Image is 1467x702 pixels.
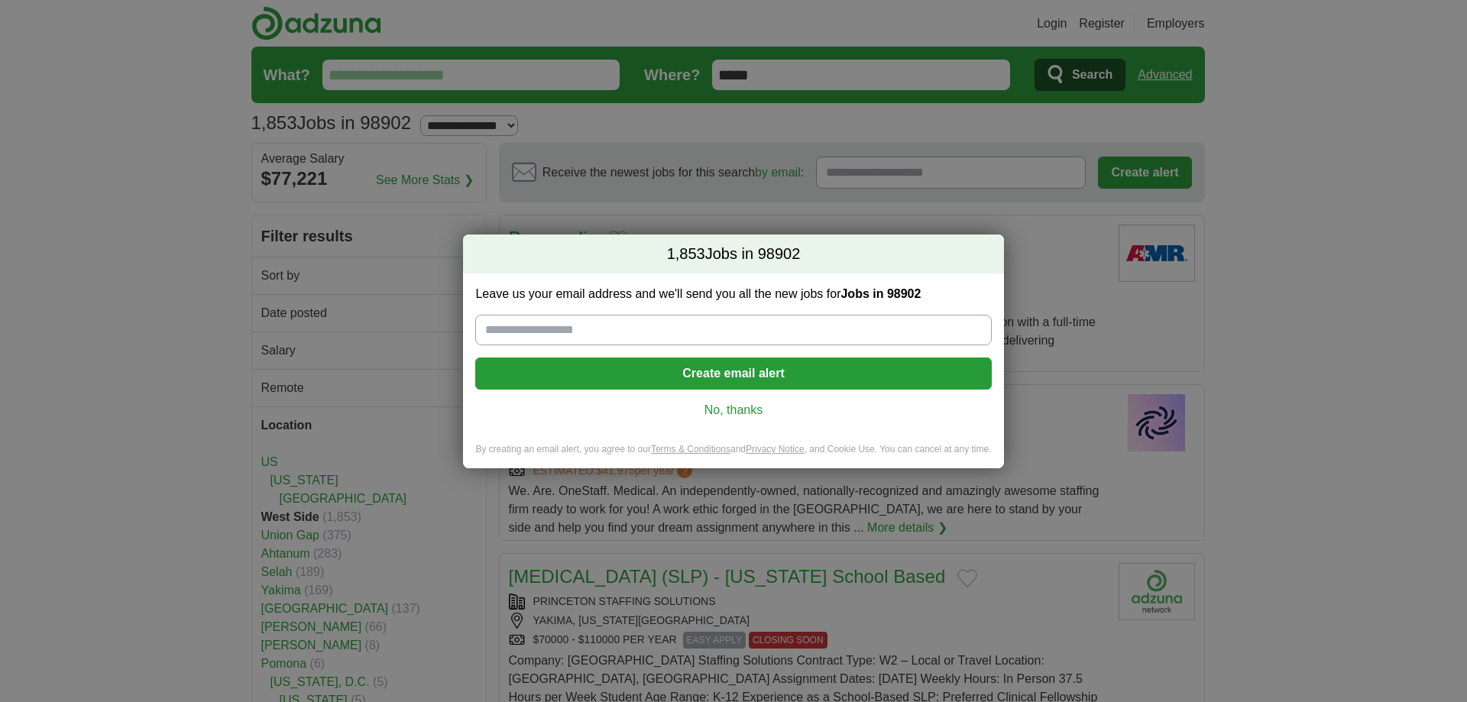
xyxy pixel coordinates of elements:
[475,286,991,302] label: Leave us your email address and we'll send you all the new jobs for
[487,402,979,419] a: No, thanks
[463,443,1003,468] div: By creating an email alert, you agree to our and , and Cookie Use. You can cancel at any time.
[840,287,921,300] strong: Jobs in 98902
[667,244,705,265] span: 1,853
[463,235,1003,274] h2: Jobs in 98902
[475,357,991,390] button: Create email alert
[651,444,730,455] a: Terms & Conditions
[746,444,805,455] a: Privacy Notice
